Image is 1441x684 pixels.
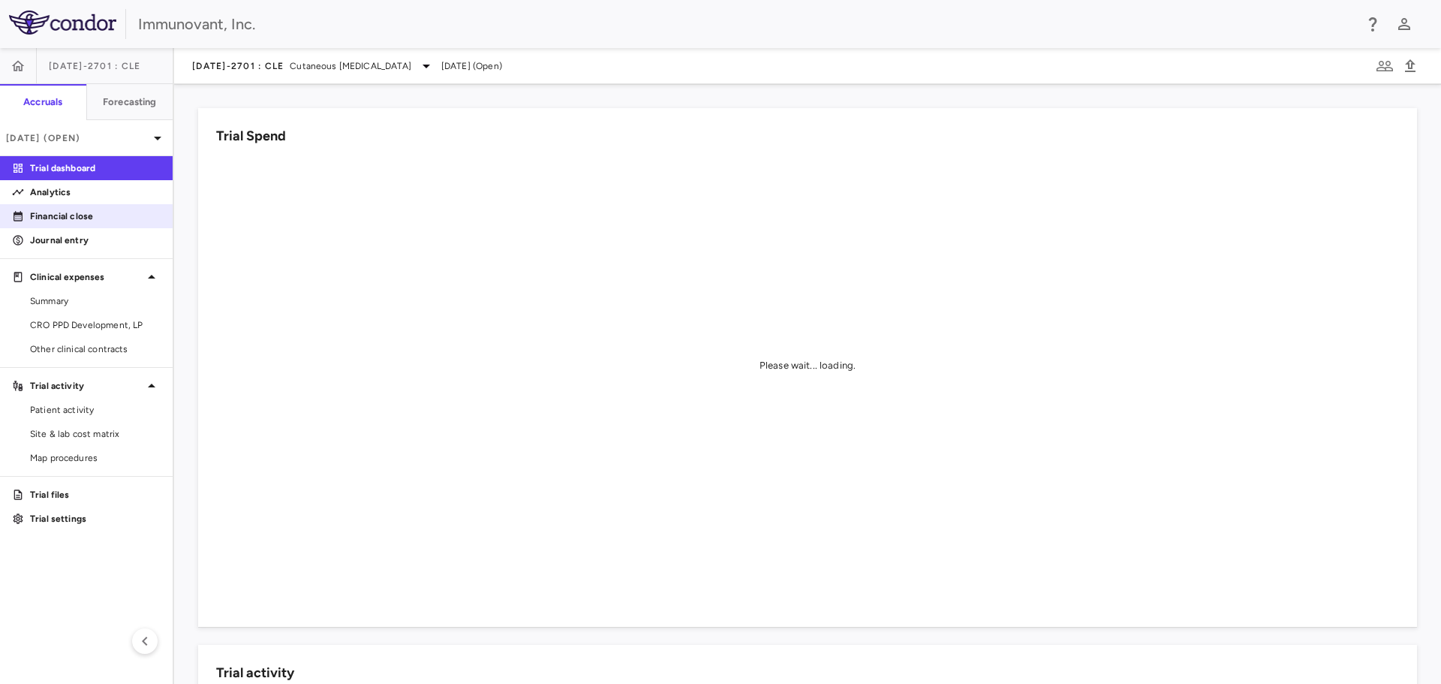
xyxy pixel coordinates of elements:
p: Trial dashboard [30,161,161,175]
img: logo-full-SnFGN8VE.png [9,11,116,35]
span: Other clinical contracts [30,342,161,356]
p: [DATE] (Open) [6,131,149,145]
h6: Trial Spend [216,126,286,146]
div: Immunovant, Inc. [138,13,1354,35]
p: Clinical expenses [30,270,143,284]
p: Journal entry [30,234,161,247]
span: Patient activity [30,403,161,417]
h6: Accruals [23,95,62,109]
p: Trial activity [30,379,143,393]
p: Trial settings [30,512,161,526]
span: Cutaneous [MEDICAL_DATA] [290,59,411,73]
p: Financial close [30,209,161,223]
p: Analytics [30,185,161,199]
h6: Forecasting [103,95,157,109]
span: [DATE] (Open) [441,59,502,73]
p: Trial files [30,488,161,502]
span: Site & lab cost matrix [30,427,161,441]
h6: Trial activity [216,663,294,683]
span: [DATE]-2701 : CLE [49,60,140,72]
div: Please wait... loading. [760,359,856,372]
span: Map procedures [30,451,161,465]
span: [DATE]-2701 : CLE [192,60,284,72]
span: CRO PPD Development, LP [30,318,161,332]
span: Summary [30,294,161,308]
